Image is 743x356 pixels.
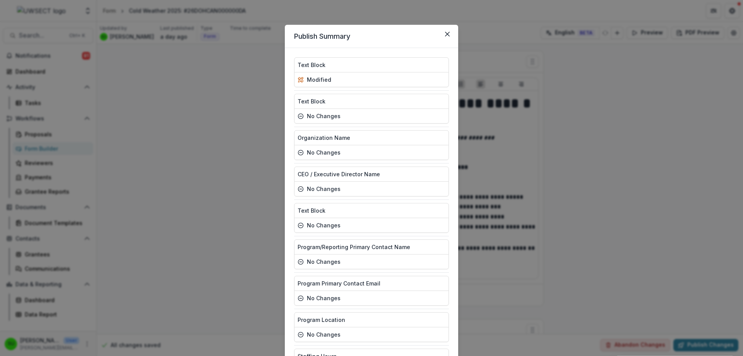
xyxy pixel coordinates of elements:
[307,112,341,120] p: no changes
[298,243,410,251] p: Program/Reporting Primary Contact Name
[307,258,341,266] p: no changes
[298,134,350,142] p: Organization Name
[298,206,325,215] p: Text Block
[307,294,341,302] p: no changes
[307,148,341,157] p: no changes
[441,28,454,40] button: Close
[307,76,331,84] p: modified
[298,97,325,105] p: Text Block
[298,61,325,69] p: Text Block
[307,221,341,229] p: no changes
[298,316,345,324] p: Program Location
[307,185,341,193] p: no changes
[285,25,458,48] header: Publish Summary
[307,330,341,339] p: no changes
[298,279,380,287] p: Program Primary Contact Email
[298,170,380,178] p: CEO / Executive Director Name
